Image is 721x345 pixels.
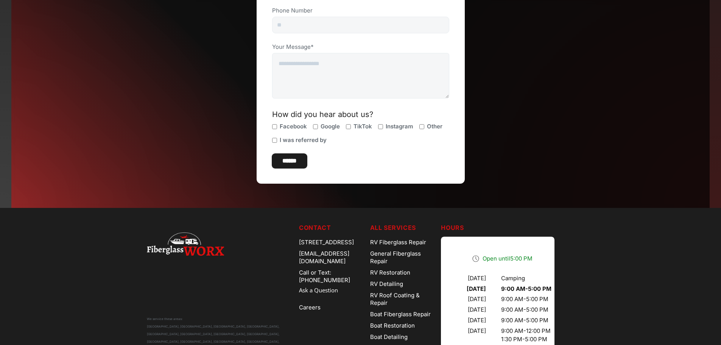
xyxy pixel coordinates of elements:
span: Open until [483,255,533,262]
div: [DATE] [453,306,486,314]
div: [EMAIL_ADDRESS][DOMAIN_NAME] [299,248,364,267]
a: Boat Restoration [370,320,435,331]
div: 9:00 AM - 5:00 PM [501,317,551,324]
div: [STREET_ADDRESS] [299,237,364,248]
span: I was referred by [280,136,327,144]
time: 5:00 PM [510,255,533,262]
div: Camping [501,275,551,282]
label: Phone Number [272,7,449,14]
input: Other [419,124,424,129]
div: [DATE] [453,317,486,324]
div: [DATE] [453,295,486,303]
div: 9:00 AM - 5:00 PM [501,295,551,303]
h5: Hours [441,223,574,232]
div: How did you hear about us? [272,111,449,118]
span: Instagram [386,123,413,130]
input: I was referred by [272,138,277,143]
a: General Fiberglass Repair [370,248,435,267]
label: Your Message* [272,43,449,51]
span: Facebook [280,123,307,130]
div: 9:00 AM - 5:00 PM [501,285,551,293]
input: Google [313,124,318,129]
input: Instagram [378,124,383,129]
h5: Contact [299,223,364,232]
div: [DATE] [453,327,486,343]
div: 9:00 AM - 12:00 PM [501,327,551,335]
h5: ALL SERVICES [370,223,435,232]
div: [DATE] [453,275,486,282]
input: TikTok [346,124,351,129]
span: Google [321,123,340,130]
div: 9:00 AM - 5:00 PM [501,306,551,314]
span: Other [427,123,442,130]
a: Ask a Question [299,286,364,295]
a: Boat Fiberglass Repair [370,309,435,320]
div: 1:30 PM - 5:00 PM [501,336,551,343]
a: Call or Text: [PHONE_NUMBER] [299,267,364,286]
a: RV Roof Coating & Repair [370,290,435,309]
a: RV Fiberglass Repair [370,237,435,248]
a: RV Detailing [370,278,435,290]
a: Boat Detailing [370,331,435,343]
input: Facebook [272,124,277,129]
span: TikTok [353,123,372,130]
div: [DATE] [453,285,486,293]
a: RV Restoration [370,267,435,278]
a: Careers [299,302,364,313]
